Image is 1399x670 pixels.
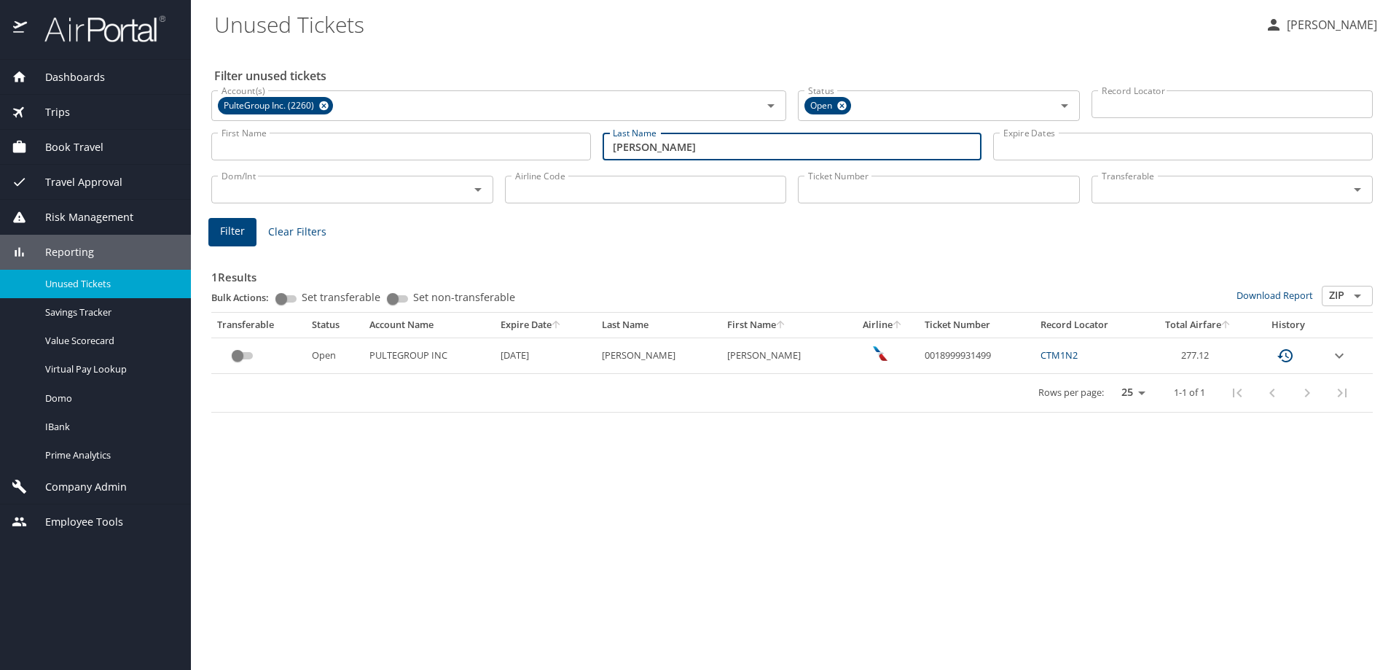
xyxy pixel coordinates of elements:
p: 1-1 of 1 [1174,388,1205,397]
th: Ticket Number [919,313,1035,338]
button: Open [468,179,488,200]
span: Dashboards [27,69,105,85]
span: Open [804,98,841,114]
button: sort [552,321,562,330]
td: 0018999931499 [919,338,1035,373]
button: Open [1347,286,1368,306]
th: First Name [721,313,847,338]
td: Open [306,338,364,373]
span: Prime Analytics [45,448,173,462]
th: Record Locator [1035,313,1145,338]
th: Airline [847,313,919,338]
td: PULTEGROUP INC [364,338,495,373]
span: Book Travel [27,139,103,155]
table: custom pagination table [211,313,1373,413]
p: Rows per page: [1038,388,1104,397]
span: Set transferable [302,292,380,303]
span: Travel Approval [27,174,122,190]
img: airportal-logo.png [28,15,165,43]
span: Employee Tools [27,514,123,530]
td: [PERSON_NAME] [596,338,722,373]
span: PulteGroup Inc. (2260) [218,98,323,114]
td: [PERSON_NAME] [721,338,847,373]
span: Trips [27,104,70,120]
span: Virtual Pay Lookup [45,362,173,376]
th: Expire Date [495,313,595,338]
span: Value Scorecard [45,334,173,348]
div: PulteGroup Inc. (2260) [218,97,333,114]
h1: Unused Tickets [214,1,1253,47]
div: Open [804,97,851,114]
span: IBank [45,420,173,434]
p: Bulk Actions: [211,291,281,304]
h2: Filter unused tickets [214,64,1376,87]
button: Open [761,96,781,116]
button: sort [893,321,903,330]
span: Clear Filters [268,223,326,241]
span: Company Admin [27,479,127,495]
th: History [1252,313,1324,338]
span: Filter [220,222,245,241]
select: rows per page [1110,382,1151,404]
a: CTM1N2 [1041,348,1078,362]
th: Status [306,313,364,338]
span: Risk Management [27,209,133,225]
th: Total Airfare [1144,313,1252,338]
span: Domo [45,392,173,405]
th: Last Name [596,313,722,338]
img: American Airlines [873,346,887,361]
span: Unused Tickets [45,277,173,291]
span: Savings Tracker [45,305,173,319]
span: Set non-transferable [413,292,515,303]
p: [PERSON_NAME] [1282,16,1377,34]
span: Reporting [27,244,94,260]
td: [DATE] [495,338,595,373]
button: expand row [1331,347,1348,365]
a: Download Report [1237,289,1313,302]
h3: 1 Results [211,260,1373,286]
img: icon-airportal.png [13,15,28,43]
td: 277.12 [1144,338,1252,373]
button: Filter [208,218,256,246]
button: Open [1054,96,1075,116]
div: Transferable [217,319,300,332]
button: Clear Filters [262,219,332,246]
button: Open [1347,179,1368,200]
button: sort [1221,321,1231,330]
button: [PERSON_NAME] [1259,12,1383,38]
button: sort [776,321,786,330]
th: Account Name [364,313,495,338]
